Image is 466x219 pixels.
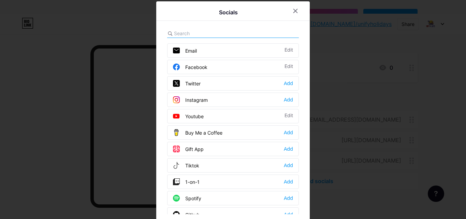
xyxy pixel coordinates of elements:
div: Spotify [173,195,201,202]
div: Socials [219,8,238,16]
div: Facebook [173,64,207,70]
input: Search [174,30,249,37]
div: Tiktok [173,162,199,169]
div: Github [173,211,200,218]
div: Add [284,96,293,103]
div: Email [173,47,197,54]
div: Buy Me a Coffee [173,129,222,136]
div: Youtube [173,113,204,120]
div: Add [284,146,293,152]
div: 1-on-1 [173,178,200,185]
div: Add [284,195,293,202]
div: Add [284,211,293,218]
div: Edit [285,64,293,70]
div: Edit [285,113,293,120]
div: Gift App [173,146,204,152]
div: Add [284,162,293,169]
div: Instagram [173,96,208,103]
div: Edit [285,47,293,54]
div: Add [284,129,293,136]
div: Add [284,80,293,87]
div: Add [284,178,293,185]
div: Twitter [173,80,201,87]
